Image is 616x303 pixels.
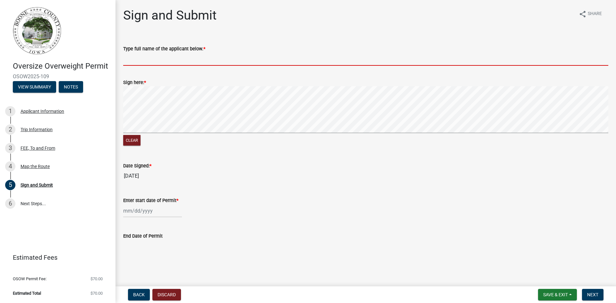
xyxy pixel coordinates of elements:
button: Clear [123,135,141,146]
span: OSOW2025-109 [13,73,103,80]
span: Save & Exit [543,292,568,297]
label: Type full name of the applicant below. [123,47,205,51]
wm-modal-confirm: Summary [13,85,56,90]
h4: Oversize Overweight Permit [13,62,110,71]
button: View Summary [13,81,56,93]
label: Enter start date of Permit [123,198,178,203]
button: Next [582,289,603,300]
button: Discard [152,289,181,300]
button: shareShare [574,8,607,20]
div: Applicant Information [21,109,64,114]
div: 1 [5,106,15,116]
div: Map the Route [21,164,50,169]
div: 3 [5,143,15,153]
span: OSOW Permit Fee: [13,277,47,281]
span: Next [587,292,598,297]
div: FEE, To and From [21,146,55,150]
i: share [579,10,586,18]
div: 6 [5,198,15,209]
button: Back [128,289,150,300]
span: $70.00 [90,291,103,295]
label: End Date of Permit [123,234,163,239]
div: Trip Information [21,127,53,132]
h1: Sign and Submit [123,8,217,23]
button: Save & Exit [538,289,577,300]
span: $70.00 [90,277,103,281]
span: Share [588,10,602,18]
span: Estimated Total [13,291,41,295]
div: 2 [5,124,15,135]
img: Boone County, Iowa [13,7,62,55]
div: Sign and Submit [21,183,53,187]
button: Notes [59,81,83,93]
label: Sign here: [123,80,146,85]
label: Date Signed: [123,164,151,168]
div: 4 [5,161,15,172]
input: mm/dd/yyyy [123,204,182,217]
span: Back [133,292,145,297]
wm-modal-confirm: Notes [59,85,83,90]
a: Estimated Fees [5,251,105,264]
div: 5 [5,180,15,190]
